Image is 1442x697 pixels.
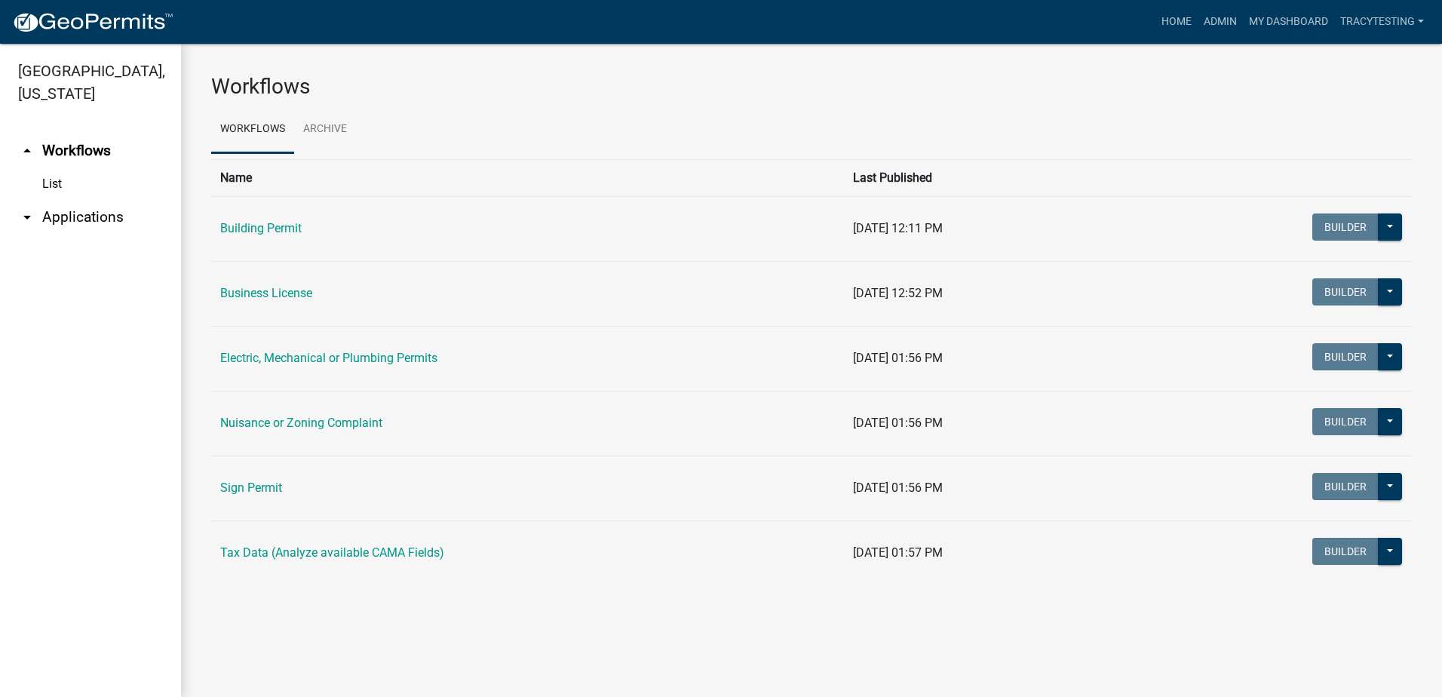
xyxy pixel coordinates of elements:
[1155,8,1198,36] a: Home
[220,545,444,560] a: Tax Data (Analyze available CAMA Fields)
[211,159,844,196] th: Name
[1312,538,1379,565] button: Builder
[211,74,1412,100] h3: Workflows
[1312,278,1379,306] button: Builder
[853,545,943,560] span: [DATE] 01:57 PM
[853,416,943,430] span: [DATE] 01:56 PM
[1334,8,1430,36] a: tracytesting
[220,221,302,235] a: Building Permit
[211,106,294,154] a: Workflows
[1198,8,1243,36] a: Admin
[844,159,1126,196] th: Last Published
[1312,473,1379,500] button: Builder
[853,351,943,365] span: [DATE] 01:56 PM
[220,286,312,300] a: Business License
[1312,408,1379,435] button: Builder
[1312,343,1379,370] button: Builder
[1243,8,1334,36] a: My Dashboard
[853,481,943,495] span: [DATE] 01:56 PM
[1312,213,1379,241] button: Builder
[220,481,282,495] a: Sign Permit
[294,106,356,154] a: Archive
[220,416,382,430] a: Nuisance or Zoning Complaint
[18,208,36,226] i: arrow_drop_down
[853,221,943,235] span: [DATE] 12:11 PM
[18,142,36,160] i: arrow_drop_up
[853,286,943,300] span: [DATE] 12:52 PM
[220,351,437,365] a: Electric, Mechanical or Plumbing Permits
